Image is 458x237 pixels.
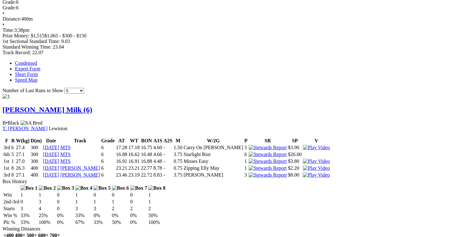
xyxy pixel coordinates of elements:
[20,206,38,212] td: 3
[248,138,287,144] th: SR
[61,39,70,44] span: 9.03
[31,145,42,151] td: 300
[3,145,10,151] td: 3rd
[101,151,115,158] td: 6
[20,199,38,205] td: 0
[183,145,243,151] td: Carry On [PERSON_NAME]
[101,165,115,171] td: 6
[141,172,152,178] td: 22.72
[116,158,127,164] td: 16.91
[2,88,63,93] span: Number of Last Runs to Show
[173,158,183,164] td: 0.75
[249,152,287,157] img: Stewards Report
[15,66,40,71] a: Expert Form
[21,120,43,126] img: SA Bred
[60,165,100,171] a: [PERSON_NAME]
[31,165,42,171] td: 400
[116,165,127,171] td: 23.21
[2,22,4,27] span: •
[3,199,20,205] td: 2nd-3rd
[303,172,330,178] img: Play Video
[130,192,148,198] td: 0
[3,206,20,212] td: Starts
[2,16,456,22] div: 400m
[43,172,59,178] a: [DATE]
[173,138,183,144] th: M
[303,165,330,171] a: View replay
[31,138,42,144] th: D(m)
[244,145,248,151] td: 3
[148,212,166,219] td: 50%
[128,151,140,158] td: 16.62
[116,172,127,178] td: 23.46
[303,159,330,164] a: View replay
[60,172,100,178] a: [PERSON_NAME]
[163,165,173,171] td: -
[153,145,162,151] td: 4.60
[153,158,162,164] td: 4.48
[20,212,38,219] td: 33%
[128,172,140,178] td: 23.19
[288,138,302,144] th: SP
[11,145,15,151] td: 6
[141,145,152,151] td: 16.75
[20,192,38,198] td: 1
[93,206,111,212] td: 3
[303,165,330,171] img: Play Video
[183,151,243,158] td: Starlight Riot
[116,138,127,144] th: AT
[2,16,21,21] span: Distance:
[60,138,100,144] th: Track
[2,106,92,114] a: [PERSON_NAME] Milk (6)
[75,185,93,191] img: Box 4
[16,158,30,164] td: 27.0
[31,158,42,164] td: 300
[101,138,115,144] th: Grade
[31,151,42,158] td: 300
[130,219,148,225] td: 0%
[2,44,51,50] span: Standard Winning Time:
[148,199,166,205] td: 1
[93,192,111,198] td: 0
[21,185,38,191] img: Box 1
[3,212,20,219] td: Win %
[153,165,162,171] td: 8.78
[101,158,115,164] td: 6
[130,199,148,205] td: 0
[2,11,4,16] span: •
[38,206,56,212] td: 4
[141,165,152,171] td: 22.77
[11,138,15,144] th: B
[148,219,166,225] td: 100%
[2,226,456,232] div: Winning Distances
[6,120,8,126] span: •
[3,158,10,164] td: 1st
[244,158,248,164] td: 1
[43,159,59,164] a: [DATE]
[20,219,38,225] td: 33%
[57,219,74,225] td: 0%
[15,72,38,77] a: Short Form
[244,172,248,178] td: 3
[288,145,302,151] td: $3.90
[112,185,129,191] img: Box 6
[183,172,243,178] td: [PERSON_NAME]
[2,179,456,184] div: Box History
[288,165,302,171] td: $2.20
[38,199,56,205] td: 3
[128,165,140,171] td: 23.21
[60,145,71,150] a: MTS
[15,77,37,83] a: Speed Map
[244,165,248,171] td: 1
[16,145,30,151] td: 27.4
[57,192,74,198] td: 0
[148,206,166,212] td: 2
[141,151,152,158] td: 16.48
[3,151,10,158] td: 6th
[2,33,456,39] div: Prize Money: $1,515
[303,138,330,144] th: V
[2,94,10,99] img: 1
[57,212,74,219] td: 0%
[93,212,111,219] td: 0%
[57,185,74,191] img: Box 3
